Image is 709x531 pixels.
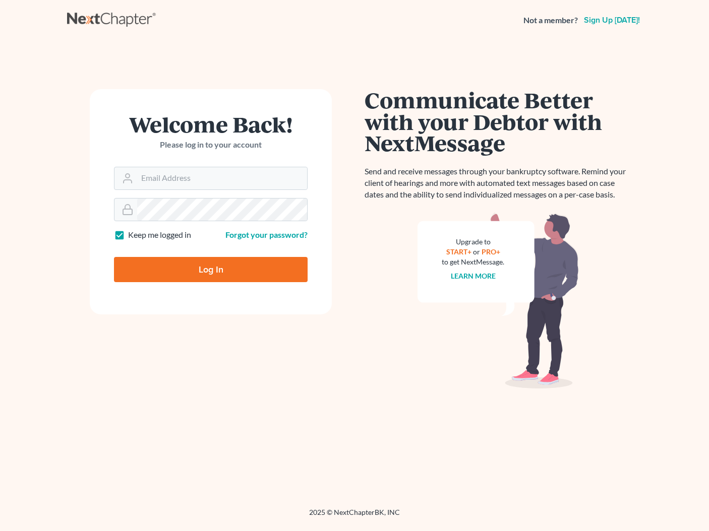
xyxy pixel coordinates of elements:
div: to get NextMessage. [442,257,504,267]
input: Log In [114,257,308,282]
p: Please log in to your account [114,139,308,151]
img: nextmessage_bg-59042aed3d76b12b5cd301f8e5b87938c9018125f34e5fa2b7a6b67550977c72.svg [418,213,579,389]
a: Sign up [DATE]! [582,16,642,24]
div: 2025 © NextChapterBK, INC [67,507,642,525]
a: Learn more [451,272,496,280]
strong: Not a member? [523,15,578,26]
label: Keep me logged in [128,229,191,241]
a: Forgot your password? [225,230,308,239]
p: Send and receive messages through your bankruptcy software. Remind your client of hearings and mo... [365,166,632,201]
h1: Communicate Better with your Debtor with NextMessage [365,89,632,154]
span: or [473,247,480,256]
a: PRO+ [482,247,500,256]
h1: Welcome Back! [114,113,308,135]
div: Upgrade to [442,237,504,247]
a: START+ [446,247,471,256]
input: Email Address [137,167,307,189]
